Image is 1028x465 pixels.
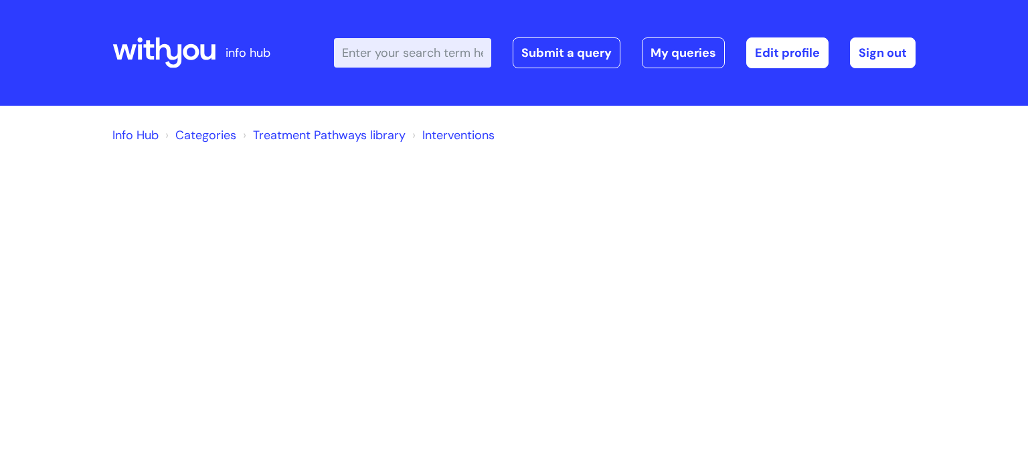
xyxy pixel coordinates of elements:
[850,37,916,68] a: Sign out
[513,37,620,68] a: Submit a query
[175,127,236,143] a: Categories
[334,38,491,68] input: Enter your search term here...
[253,127,406,143] a: Treatment Pathways library
[409,124,495,146] li: Interventions
[112,127,159,143] a: Info Hub
[746,37,829,68] a: Edit profile
[162,124,236,146] li: Solution home
[240,124,406,146] li: Treatment Pathways library
[422,127,495,143] a: Interventions
[642,37,725,68] a: My queries
[226,42,270,64] p: info hub
[334,37,916,68] div: | -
